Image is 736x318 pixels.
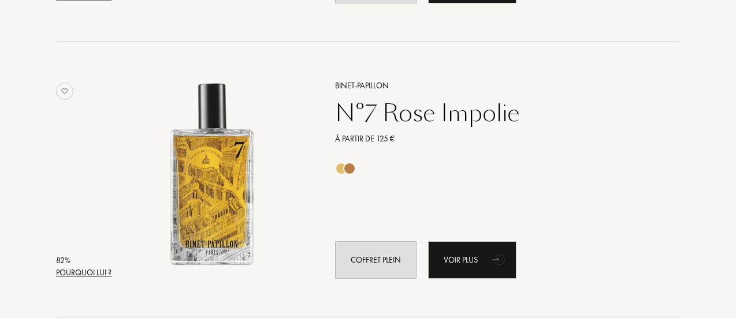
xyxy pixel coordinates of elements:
img: no_like_p.png [56,83,73,100]
div: animation [488,248,511,271]
div: Pourquoi lui ? [56,267,111,279]
div: Voir plus [428,241,516,279]
a: N°7 Rose Impolie Binet-Papillon [116,65,318,292]
a: À partir de 125 € [326,133,663,145]
a: Binet-Papillon [326,80,663,92]
img: N°7 Rose Impolie Binet-Papillon [116,78,308,270]
div: 82 % [56,255,111,267]
a: N°7 Rose Impolie [326,99,663,127]
a: Voir plusanimation [428,241,516,279]
div: Coffret plein [335,241,417,279]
